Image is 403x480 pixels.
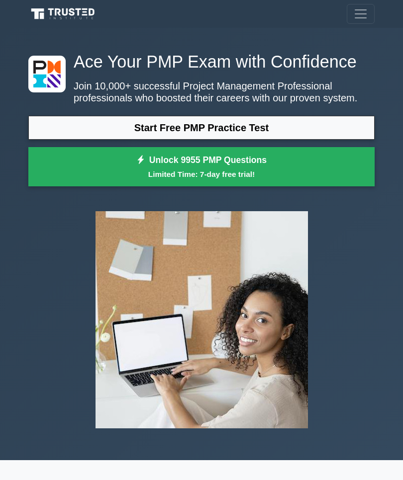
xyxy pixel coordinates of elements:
h1: Ace Your PMP Exam with Confidence [28,52,375,72]
a: Start Free PMP Practice Test [28,116,375,140]
small: Limited Time: 7-day free trial! [41,168,362,180]
p: Join 10,000+ successful Project Management Professional professionals who boosted their careers w... [28,80,375,104]
a: Unlock 9955 PMP QuestionsLimited Time: 7-day free trial! [28,147,375,187]
button: Toggle navigation [347,4,375,24]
